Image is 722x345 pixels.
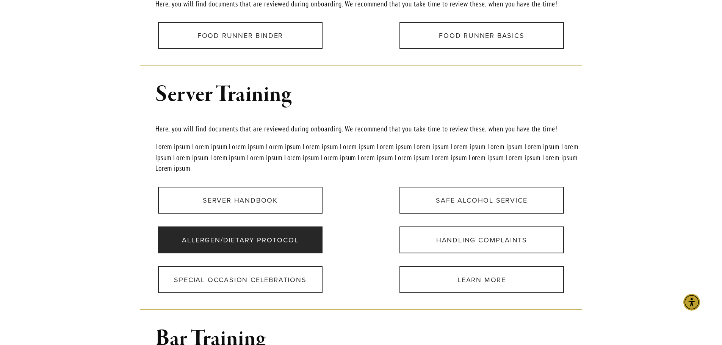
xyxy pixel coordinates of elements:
[399,22,564,49] a: Food Runner Basics
[399,266,564,293] a: Learn more
[158,187,323,214] a: Server Handbook
[683,294,700,311] div: Accessibility Menu
[155,141,582,174] p: Lorem ipsum Lorem ipsum Lorem ipsum Lorem ipsum Lorem ipsum Lorem ipsum Lorem ipsum Lorem ipsum L...
[155,82,582,107] h1: Server Training
[158,22,323,49] a: Food Runner Binder
[158,226,323,253] a: Allergen/Dietary Protocol
[399,187,564,214] a: Safe Alcohol Service
[399,226,564,253] a: Handling Complaints
[158,266,323,293] a: Special Occasion Celebrations
[155,123,582,134] p: Here, you will find documents that are reviewed during onboarding. We recommend that you take tim...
